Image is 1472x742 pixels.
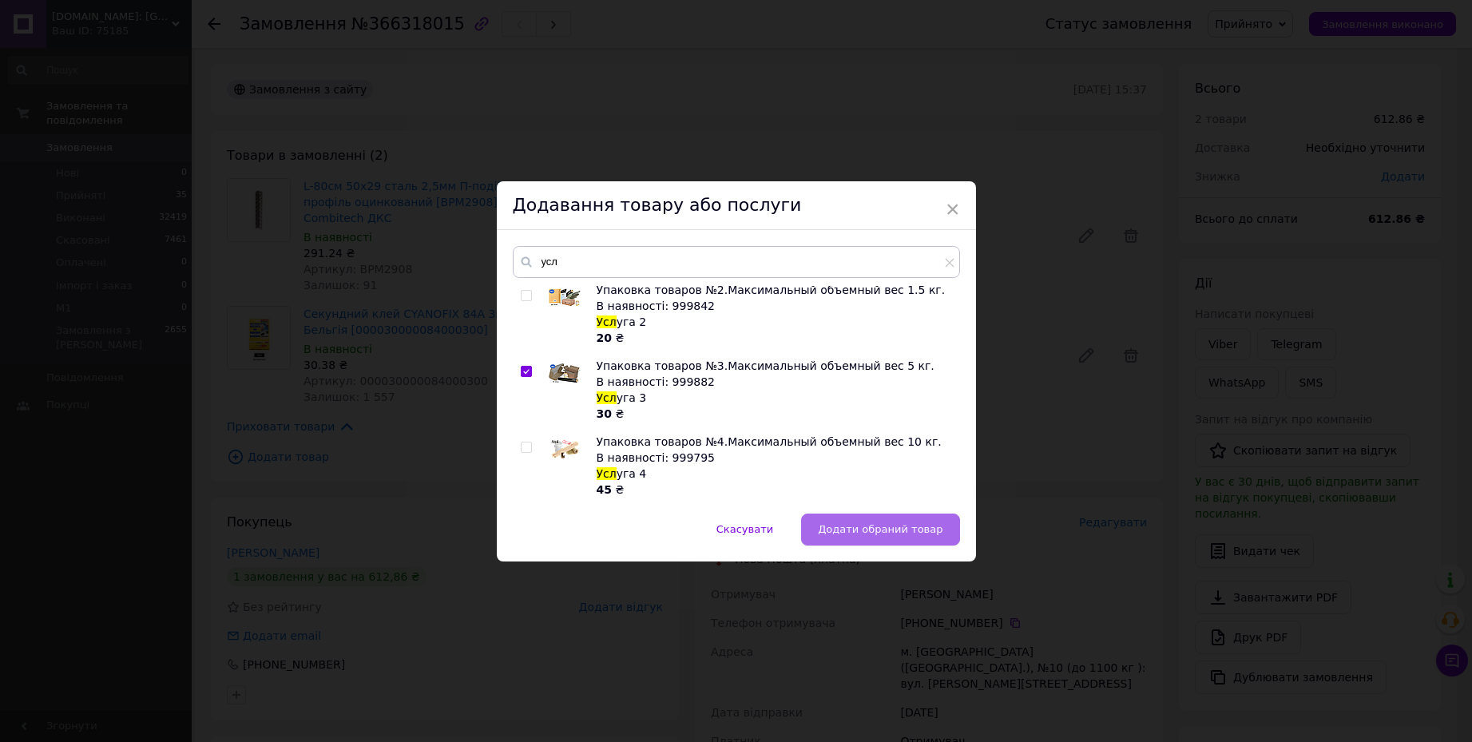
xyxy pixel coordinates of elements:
div: ₴ [597,330,951,346]
span: уга 4 [617,467,647,480]
img: Упаковка товаров №3.Максимальный объемный вес 5 кг. [549,363,581,383]
div: Додавання товару або послуги [497,181,976,230]
span: Упаковка товаров №4.Максимальный объемный вес 10 кг. [597,435,942,448]
div: В наявності: 999882 [597,374,951,390]
b: 20 [597,331,612,344]
span: Упаковка товаров №2.Максимальный объемный вес 1.5 кг. [597,284,946,296]
span: Усл [597,467,617,480]
button: Додати обраний товар [801,514,959,546]
div: ₴ [597,406,951,422]
button: Скасувати [700,514,790,546]
span: Упаковка товаров №3.Максимальный объемный вес 5 кг. [597,359,934,372]
div: В наявності: 999842 [597,298,951,314]
span: Усл [597,391,617,404]
b: 45 [597,483,612,496]
span: × [946,196,960,223]
span: уга 3 [617,391,647,404]
input: Пошук за товарами та послугами [513,246,960,278]
span: Скасувати [716,523,773,535]
span: Усл [597,315,617,328]
img: Упаковка товаров №2.Максимальный объемный вес 1.5 кг. [549,288,581,307]
b: 30 [597,407,612,420]
div: В наявності: 999795 [597,450,951,466]
span: уга 2 [617,315,647,328]
div: ₴ [597,482,951,498]
span: Додати обраний товар [818,523,942,535]
img: Упаковка товаров №4.Максимальный объемный вес 10 кг. [549,434,581,465]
